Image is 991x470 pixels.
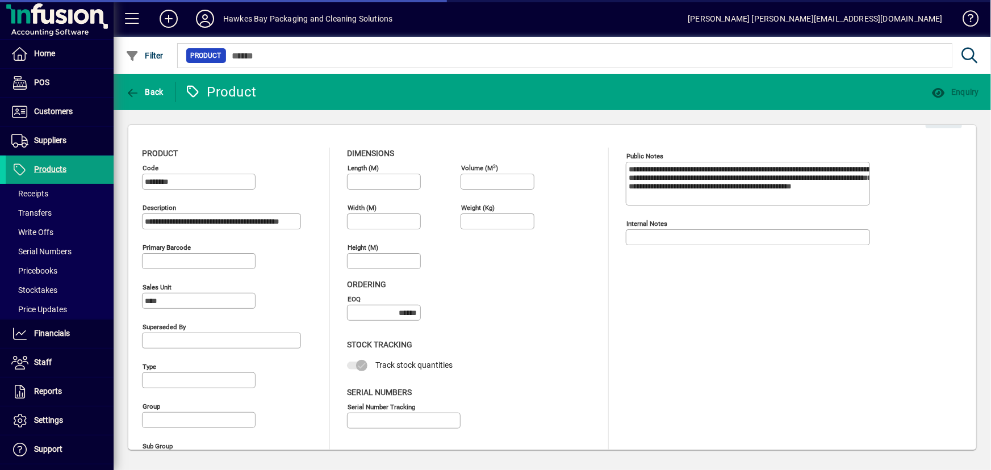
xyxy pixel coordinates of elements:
span: Financials [34,329,70,338]
mat-label: Sub group [143,442,173,450]
span: Customers [34,107,73,116]
mat-label: Description [143,204,176,212]
mat-label: Width (m) [348,204,377,212]
span: Product [191,50,221,61]
span: Support [34,444,62,454]
button: Edit [926,108,962,128]
a: Knowledge Base [954,2,977,39]
span: Filter [126,51,164,60]
button: Back [123,82,166,102]
sup: 3 [493,163,496,169]
mat-label: Primary barcode [143,244,191,251]
mat-label: Superseded by [143,323,186,331]
app-page-header-button: Back [114,82,176,102]
mat-label: EOQ [348,295,361,303]
a: Reports [6,377,114,406]
span: Staff [34,358,52,367]
mat-label: Length (m) [348,164,379,172]
div: [PERSON_NAME] [PERSON_NAME][EMAIL_ADDRESS][DOMAIN_NAME] [688,10,943,28]
a: Transfers [6,203,114,223]
span: Pricebooks [11,266,57,275]
mat-label: Code [143,164,158,172]
span: Track stock quantities [375,360,453,370]
mat-label: Sales unit [143,283,172,291]
span: Product [142,149,178,158]
a: Suppliers [6,127,114,155]
span: Serial Numbers [347,388,412,397]
span: Stocktakes [11,286,57,295]
span: Products [34,165,66,174]
button: Profile [187,9,223,29]
mat-label: Type [143,363,156,371]
a: Write Offs [6,223,114,242]
span: Write Offs [11,228,53,237]
span: Reports [34,387,62,396]
div: Hawkes Bay Packaging and Cleaning Solutions [223,10,393,28]
a: Settings [6,406,114,435]
span: Suppliers [34,136,66,145]
span: POS [34,78,49,87]
a: POS [6,69,114,97]
button: Filter [123,45,166,66]
a: Support [6,435,114,464]
div: Product [185,83,257,101]
mat-label: Public Notes [626,152,663,160]
span: Dimensions [347,149,394,158]
a: Customers [6,98,114,126]
span: Stock Tracking [347,340,412,349]
a: Stocktakes [6,280,114,300]
span: Price Updates [11,305,67,314]
a: Financials [6,320,114,348]
button: Add [150,9,187,29]
a: Pricebooks [6,261,114,280]
a: Receipts [6,184,114,203]
span: Transfers [11,208,52,217]
a: Staff [6,349,114,377]
mat-label: Serial Number tracking [348,402,415,410]
span: Receipts [11,189,48,198]
a: Home [6,40,114,68]
a: Price Updates [6,300,114,319]
span: Back [126,87,164,96]
span: Home [34,49,55,58]
span: Ordering [347,280,386,289]
a: Serial Numbers [6,242,114,261]
mat-label: Weight (Kg) [461,204,495,212]
span: Serial Numbers [11,247,72,256]
mat-label: Group [143,402,160,410]
mat-label: Height (m) [348,244,378,251]
mat-label: Volume (m ) [461,164,498,172]
mat-label: Internal Notes [626,220,667,228]
span: Settings [34,416,63,425]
